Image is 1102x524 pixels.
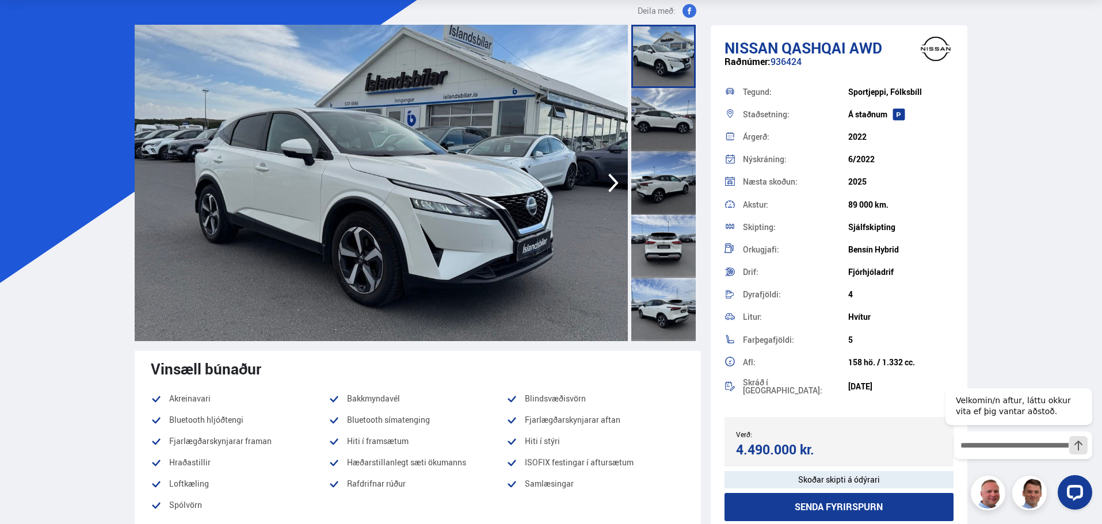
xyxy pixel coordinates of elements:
div: Tegund: [743,88,848,96]
li: Spólvörn [151,498,329,512]
div: 6/2022 [848,155,954,164]
div: Afl: [743,358,848,366]
li: ISOFIX festingar í aftursætum [506,456,684,469]
div: Hvítur [848,312,954,322]
div: Fjórhjóladrif [848,267,954,277]
button: Deila með: [633,4,701,18]
div: Farþegafjöldi: [743,336,848,344]
div: Litur: [743,313,848,321]
li: Bluetooth símatenging [329,413,506,427]
div: 2022 [848,132,954,141]
div: 5 [848,335,954,345]
img: brand logo [913,31,959,67]
button: Senda fyrirspurn [725,493,954,521]
li: Hiti í stýri [506,434,684,448]
div: Verð: [736,430,839,438]
div: Árgerð: [743,133,848,141]
div: Sportjeppi, Fólksbíll [848,87,954,97]
div: 936424 [725,56,954,79]
li: Bluetooth hljóðtengi [151,413,329,427]
div: Akstur: [743,201,848,209]
div: Drif: [743,268,848,276]
li: Blindsvæðisvörn [506,392,684,406]
div: Skoðar skipti á ódýrari [725,471,954,488]
div: Á staðnum [848,110,954,119]
div: Bensín Hybrid [848,245,954,254]
iframe: LiveChat chat widget [936,367,1097,519]
div: Staðsetning: [743,110,848,118]
div: Dyrafjöldi: [743,290,848,299]
li: Hæðarstillanlegt sæti ökumanns [329,456,506,469]
div: 4 [848,290,954,299]
span: Deila með: [638,4,676,18]
span: Raðnúmer: [725,55,771,68]
li: Fjarlægðarskynjarar framan [151,434,329,448]
div: Skráð í [GEOGRAPHIC_DATA]: [743,378,848,395]
li: Samlæsingar [506,477,684,491]
img: 3184602.jpeg [135,25,628,341]
div: 4.490.000 kr. [736,442,836,457]
div: Nýskráning: [743,155,848,163]
li: Hiti í framsætum [329,434,506,448]
span: Qashqai AWD [781,37,882,58]
div: 2025 [848,177,954,186]
li: Loftkæling [151,477,329,491]
li: Bakkmyndavél [329,392,506,406]
span: Nissan [725,37,778,58]
div: Sjálfskipting [848,223,954,232]
div: 158 hö. / 1.332 cc. [848,358,954,367]
li: Fjarlægðarskynjarar aftan [506,413,684,427]
li: Hraðastillir [151,456,329,469]
div: Orkugjafi: [743,246,848,254]
div: Vinsæll búnaður [151,360,685,377]
div: Skipting: [743,223,848,231]
li: Rafdrifnar rúður [329,477,506,491]
li: Akreinavari [151,392,329,406]
div: Næsta skoðun: [743,178,848,186]
div: 89 000 km. [848,200,954,209]
div: [DATE] [848,382,954,391]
